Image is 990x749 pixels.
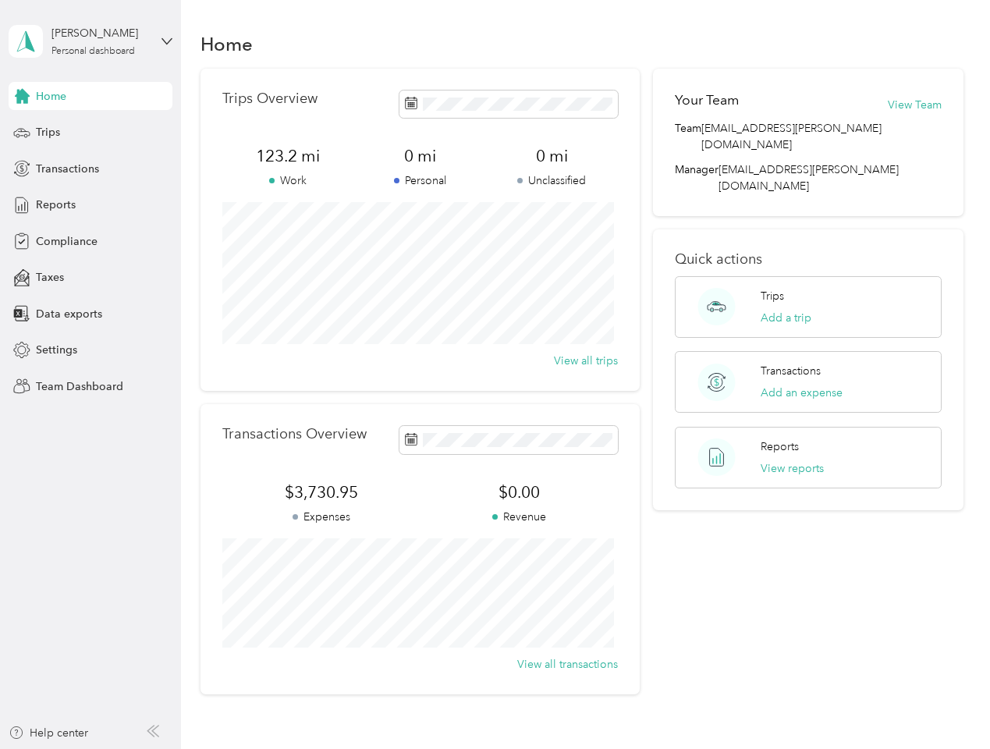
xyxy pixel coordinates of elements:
p: Trips Overview [222,91,318,107]
h1: Home [200,36,253,52]
span: Trips [36,124,60,140]
button: View all transactions [517,656,618,673]
span: [EMAIL_ADDRESS][PERSON_NAME][DOMAIN_NAME] [719,163,899,193]
span: Settings [36,342,77,358]
span: 123.2 mi [222,145,354,167]
p: Expenses [222,509,420,525]
p: Transactions [761,363,821,379]
span: [EMAIL_ADDRESS][PERSON_NAME][DOMAIN_NAME] [701,120,941,153]
span: Transactions [36,161,99,177]
iframe: Everlance-gr Chat Button Frame [903,662,990,749]
button: Add a trip [761,310,811,326]
p: Unclassified [486,172,618,189]
span: $3,730.95 [222,481,420,503]
span: Compliance [36,233,98,250]
div: [PERSON_NAME] [51,25,149,41]
span: Home [36,88,66,105]
span: Taxes [36,269,64,286]
div: Personal dashboard [51,47,135,56]
button: Add an expense [761,385,843,401]
p: Revenue [420,509,618,525]
button: View reports [761,460,824,477]
button: View Team [888,97,942,113]
span: $0.00 [420,481,618,503]
span: Data exports [36,306,102,322]
span: Team Dashboard [36,378,123,395]
button: View all trips [554,353,618,369]
span: Team [675,120,701,153]
p: Work [222,172,354,189]
p: Trips [761,288,784,304]
h2: Your Team [675,91,739,110]
span: 0 mi [486,145,618,167]
p: Personal [354,172,486,189]
span: Manager [675,162,719,194]
p: Reports [761,438,799,455]
span: Reports [36,197,76,213]
p: Quick actions [675,251,941,268]
span: 0 mi [354,145,486,167]
p: Transactions Overview [222,426,367,442]
button: Help center [9,725,88,741]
